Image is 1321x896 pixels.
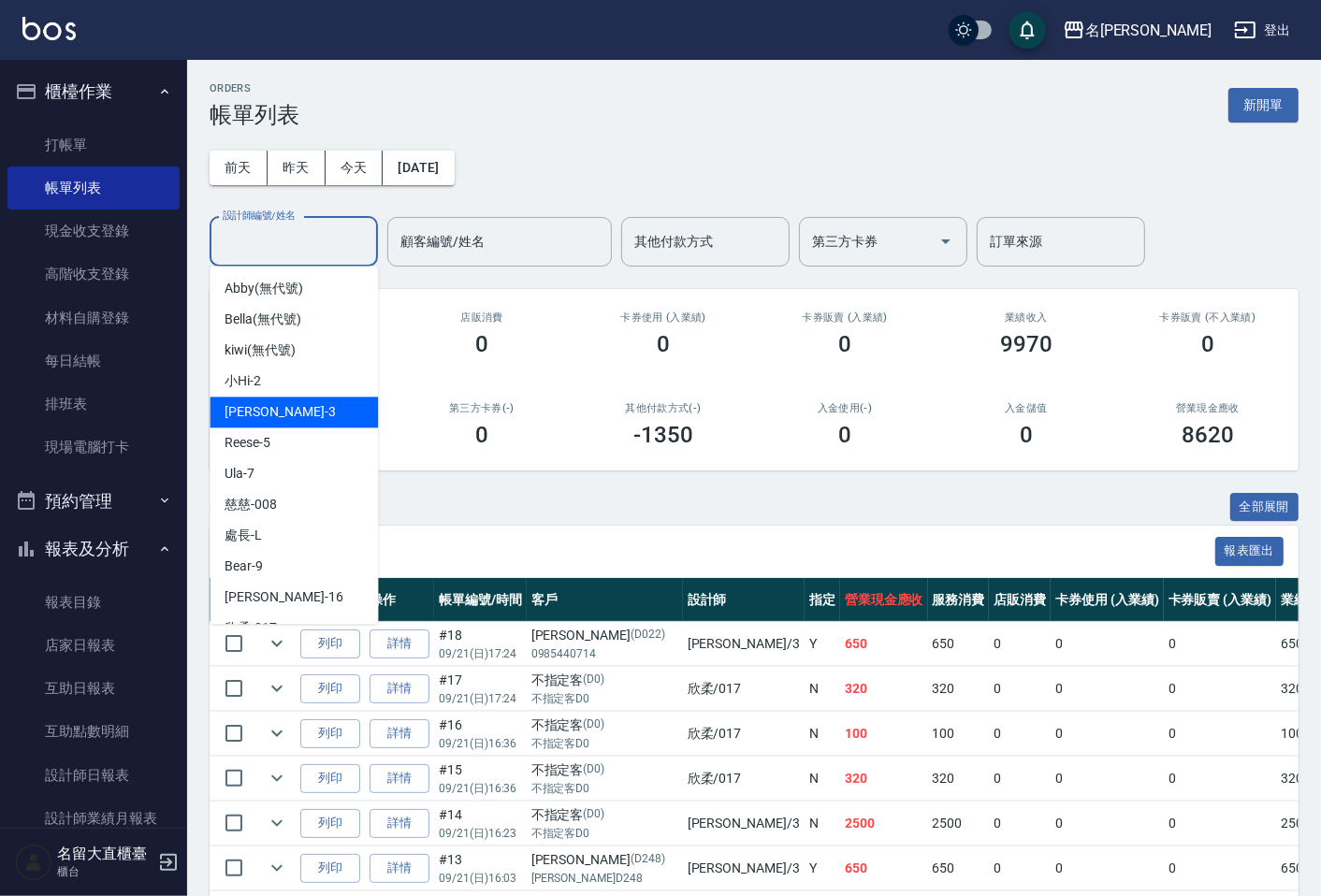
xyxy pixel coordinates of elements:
span: Abby (無代號) [225,279,303,298]
td: #18 [434,622,527,666]
button: 登出 [1227,13,1299,48]
h3: 0 [475,331,488,357]
div: 不指定客 [531,760,678,780]
h3: 帳單列表 [210,102,299,128]
span: 小Hi -2 [225,371,261,391]
button: Open [931,226,961,256]
td: 0 [1164,846,1277,890]
span: 訂單列表 [232,542,1215,561]
td: 0 [989,846,1051,890]
p: 0985440714 [531,645,678,662]
p: (D0) [583,805,604,825]
a: 設計師業績月報表 [7,797,180,840]
img: Person [15,844,52,881]
p: (D0) [583,760,604,780]
td: [PERSON_NAME] /3 [683,622,805,666]
td: 320 [928,667,990,711]
button: expand row [263,629,291,658]
h2: ORDERS [210,82,299,94]
a: 報表匯出 [1215,542,1285,559]
td: 0 [1051,622,1164,666]
span: Bear -9 [225,556,263,576]
h3: 0 [1201,331,1214,357]
h2: 營業現金應收 [1140,402,1276,414]
td: 0 [1164,757,1277,801]
button: [DATE] [383,151,454,185]
p: 不指定客D0 [531,780,678,797]
h3: 0 [838,422,851,448]
td: #16 [434,712,527,756]
a: 帳單列表 [7,166,180,210]
p: 09/21 (日) 16:23 [439,825,522,842]
td: 0 [1051,846,1164,890]
h2: 入金使用(-) [777,402,913,414]
div: 不指定客 [531,671,678,690]
h5: 名留大直櫃臺 [57,845,152,863]
button: save [1009,11,1046,49]
td: #14 [434,802,527,845]
th: 指定 [805,578,840,622]
td: #17 [434,667,527,711]
p: 09/21 (日) 16:03 [439,870,522,887]
h2: 入金儲值 [958,402,1095,414]
h3: 0 [657,331,670,357]
th: 店販消費 [989,578,1051,622]
td: 0 [1051,712,1164,756]
a: 詳情 [370,764,429,793]
td: N [805,802,840,845]
td: 320 [840,667,928,711]
td: 650 [928,846,990,890]
button: 今天 [326,151,384,185]
button: 列印 [300,629,360,658]
a: 詳情 [370,629,429,658]
th: 操作 [365,578,434,622]
span: Ula -7 [225,464,254,484]
td: 100 [840,712,928,756]
h2: 第三方卡券(-) [414,402,550,414]
a: 互助點數明細 [7,710,180,753]
h2: 其他付款方式(-) [595,402,732,414]
h3: 0 [475,422,488,448]
th: 設計師 [683,578,805,622]
td: 0 [989,712,1051,756]
td: 0 [1051,802,1164,845]
a: 詳情 [370,854,429,883]
td: 0 [1164,802,1277,845]
p: (D022) [631,626,665,645]
td: 320 [840,757,928,801]
h2: 業績收入 [958,311,1095,324]
a: 現金收支登錄 [7,210,180,253]
td: 欣柔 /017 [683,757,805,801]
td: 0 [989,622,1051,666]
span: Bella (無代號) [225,310,301,329]
td: 650 [928,622,990,666]
td: #15 [434,757,527,801]
button: 報表及分析 [7,525,180,573]
p: 09/21 (日) 16:36 [439,735,522,752]
div: 名[PERSON_NAME] [1085,19,1212,42]
span: [PERSON_NAME] -16 [225,587,342,607]
a: 設計師日報表 [7,754,180,797]
p: (D248) [631,850,665,870]
span: [PERSON_NAME] -3 [225,402,335,422]
td: 0 [989,757,1051,801]
h2: 卡券使用 (入業績) [595,311,732,324]
td: Y [805,846,840,890]
td: N [805,757,840,801]
td: 2500 [928,802,990,845]
h2: 卡券販賣 (不入業績) [1140,311,1276,324]
button: 前天 [210,151,268,185]
a: 互助日報表 [7,667,180,710]
button: 列印 [300,674,360,703]
span: kiwi (無代號) [225,340,296,360]
img: Logo [22,17,76,40]
td: 欣柔 /017 [683,667,805,711]
p: [PERSON_NAME]D248 [531,870,678,887]
td: 650 [840,846,928,890]
div: [PERSON_NAME] [531,626,678,645]
h3: 8620 [1182,422,1234,448]
td: 100 [928,712,990,756]
p: (D0) [583,671,604,690]
p: 櫃台 [57,863,152,880]
a: 詳情 [370,809,429,838]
